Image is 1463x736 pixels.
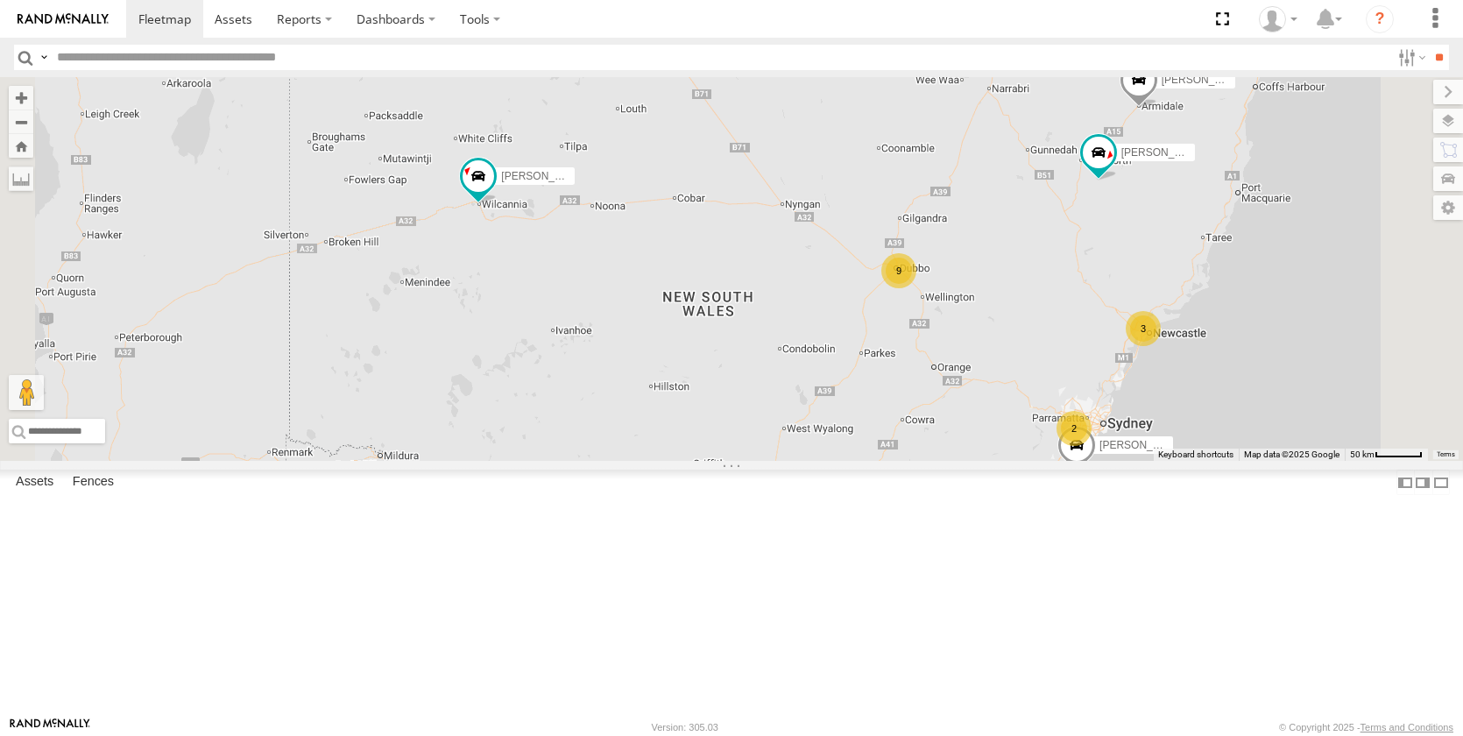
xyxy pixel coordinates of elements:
span: [PERSON_NAME] [1162,74,1248,87]
div: Jake Allan [1253,6,1304,32]
a: Visit our Website [10,718,90,736]
label: Dock Summary Table to the Left [1396,470,1414,495]
label: Dock Summary Table to the Right [1414,470,1431,495]
label: Measure [9,166,33,191]
label: Assets [7,471,62,495]
button: Map scale: 50 km per 51 pixels [1345,449,1428,461]
div: © Copyright 2025 - [1279,722,1453,732]
div: 2 [1057,411,1092,446]
button: Zoom Home [9,134,33,158]
label: Fences [64,471,123,495]
span: [PERSON_NAME] [1099,439,1186,451]
i: ? [1366,5,1394,33]
label: Search Query [37,45,51,70]
button: Zoom in [9,86,33,110]
img: rand-logo.svg [18,13,109,25]
button: Drag Pegman onto the map to open Street View [9,375,44,410]
div: Version: 305.03 [652,722,718,732]
a: Terms [1437,451,1455,458]
label: Search Filter Options [1391,45,1429,70]
button: Keyboard shortcuts [1158,449,1233,461]
span: [PERSON_NAME] [501,170,588,182]
label: Map Settings [1433,195,1463,220]
a: Terms and Conditions [1361,722,1453,732]
span: [PERSON_NAME] [1121,146,1208,159]
label: Hide Summary Table [1432,470,1450,495]
div: 9 [881,253,916,288]
span: Map data ©2025 Google [1244,449,1339,459]
div: 3 [1126,311,1161,346]
span: 50 km [1350,449,1375,459]
button: Zoom out [9,110,33,134]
